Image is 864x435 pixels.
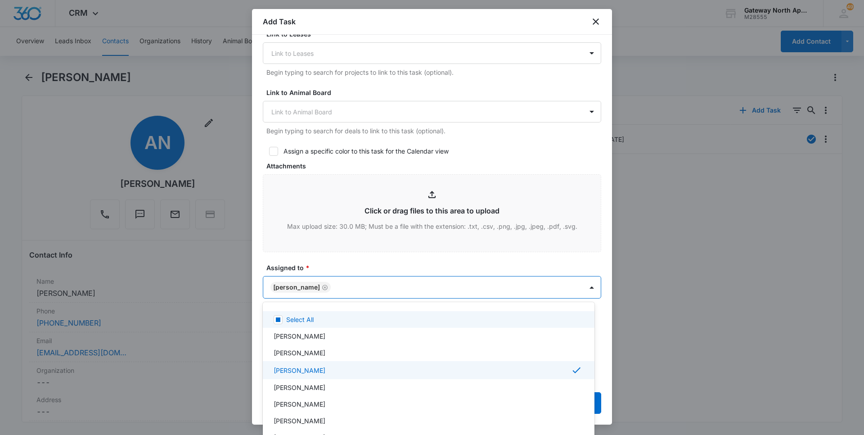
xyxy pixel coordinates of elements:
[274,331,325,341] p: [PERSON_NAME]
[274,348,325,358] p: [PERSON_NAME]
[274,416,325,426] p: [PERSON_NAME]
[274,366,325,375] p: [PERSON_NAME]
[286,315,314,324] p: Select All
[274,399,325,409] p: [PERSON_NAME]
[274,383,325,392] p: [PERSON_NAME]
